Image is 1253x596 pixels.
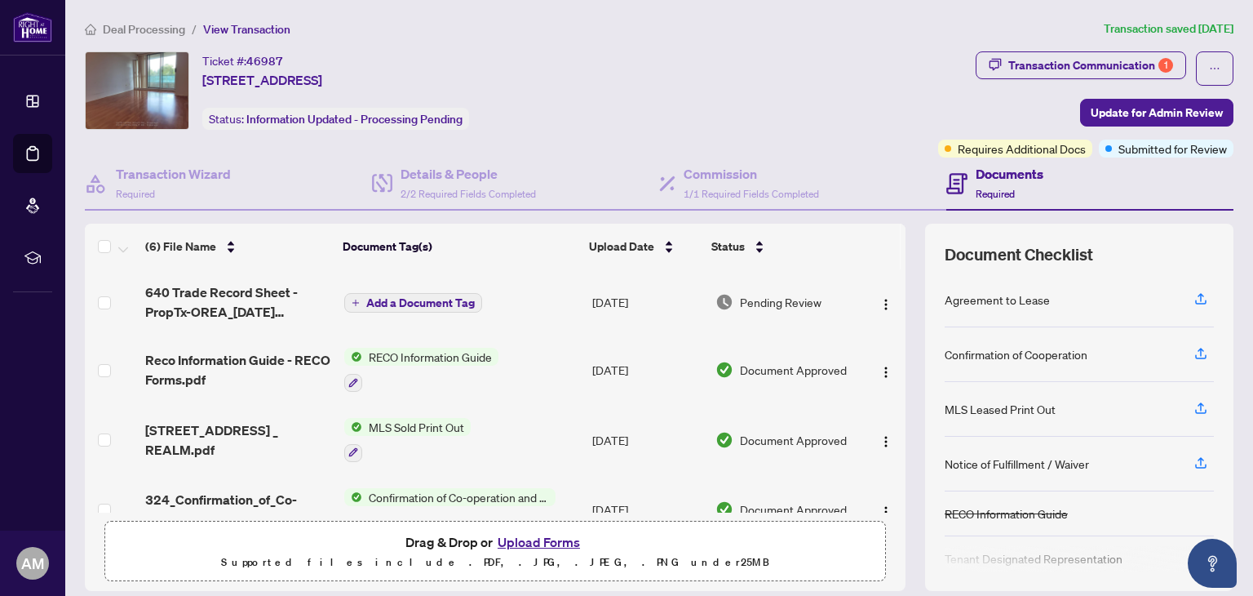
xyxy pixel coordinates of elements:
[684,188,819,200] span: 1/1 Required Fields Completed
[1158,58,1173,73] div: 1
[976,188,1015,200] span: Required
[740,431,847,449] span: Document Approved
[586,405,709,475] td: [DATE]
[945,505,1068,523] div: RECO Information Guide
[740,293,821,311] span: Pending Review
[401,164,536,184] h4: Details & People
[945,455,1089,473] div: Notice of Fulfillment / Waiver
[246,54,283,69] span: 46987
[1209,63,1220,74] span: ellipsis
[116,164,231,184] h4: Transaction Wizard
[145,490,330,529] span: 324_Confirmation_of_Co-operation_and_Representation_-_Tenant_Landlord_-_PropTx-[PERSON_NAME]-FINA...
[684,164,819,184] h4: Commission
[362,348,498,366] span: RECO Information Guide
[945,400,1056,418] div: MLS Leased Print Out
[344,488,556,532] button: Status IconConfirmation of Co-operation and Representation—Buyer/Seller
[958,140,1086,158] span: Requires Additional Docs
[945,345,1087,363] div: Confirmation of Cooperation
[202,70,322,90] span: [STREET_ADDRESS]
[246,112,463,127] span: Information Updated - Processing Pending
[103,22,185,37] span: Deal Processing
[145,282,330,322] span: 640 Trade Record Sheet - PropTx-OREA_[DATE] 14_39_22.pdf
[1008,52,1173,78] div: Transaction Communication
[873,357,899,383] button: Logo
[586,475,709,545] td: [DATE]
[705,224,857,269] th: Status
[976,164,1043,184] h4: Documents
[203,22,290,37] span: View Transaction
[740,361,847,379] span: Document Approved
[336,224,583,269] th: Document Tag(s)
[945,291,1050,309] div: Agreement to Lease
[586,269,709,335] td: [DATE]
[740,500,847,518] span: Document Approved
[589,238,654,256] span: Upload Date
[21,552,44,575] span: AM
[879,366,892,379] img: Logo
[405,532,585,553] span: Drag & Drop or
[976,51,1186,79] button: Transaction Communication1
[1080,99,1233,127] button: Update for Admin Review
[873,289,899,315] button: Logo
[1118,140,1227,158] span: Submitted for Review
[344,292,482,314] button: Add a Document Tag
[1188,539,1237,588] button: Open asap
[715,293,733,311] img: Document Status
[715,361,733,379] img: Document Status
[344,348,498,392] button: Status IconRECO Information Guide
[879,505,892,518] img: Logo
[85,24,96,35] span: home
[192,20,197,38] li: /
[1091,100,1223,126] span: Update for Admin Review
[362,418,471,436] span: MLS Sold Print Out
[202,51,283,70] div: Ticket #:
[344,488,362,506] img: Status Icon
[344,418,362,436] img: Status Icon
[401,188,536,200] span: 2/2 Required Fields Completed
[145,350,330,389] span: Reco Information Guide - RECO Forms.pdf
[115,553,875,572] p: Supported files include .PDF, .JPG, .JPEG, .PNG under 25 MB
[344,418,471,462] button: Status IconMLS Sold Print Out
[873,427,899,453] button: Logo
[105,522,885,582] span: Drag & Drop orUpload FormsSupported files include .PDF, .JPG, .JPEG, .PNG under25MB
[582,224,704,269] th: Upload Date
[711,238,745,256] span: Status
[366,297,475,309] span: Add a Document Tag
[139,224,336,269] th: (6) File Name
[873,496,899,523] button: Logo
[344,293,482,313] button: Add a Document Tag
[352,299,360,307] span: plus
[1104,20,1233,38] article: Transaction saved [DATE]
[715,431,733,449] img: Document Status
[945,243,1093,266] span: Document Checklist
[362,488,556,506] span: Confirmation of Co-operation and Representation—Buyer/Seller
[879,435,892,448] img: Logo
[879,298,892,311] img: Logo
[116,188,155,200] span: Required
[86,52,188,129] img: IMG-C12191618_1.jpg
[202,108,469,130] div: Status:
[13,12,52,42] img: logo
[145,420,330,460] span: [STREET_ADDRESS] _ REALM.pdf
[715,500,733,518] img: Document Status
[493,532,585,553] button: Upload Forms
[145,238,216,256] span: (6) File Name
[344,348,362,366] img: Status Icon
[586,335,709,405] td: [DATE]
